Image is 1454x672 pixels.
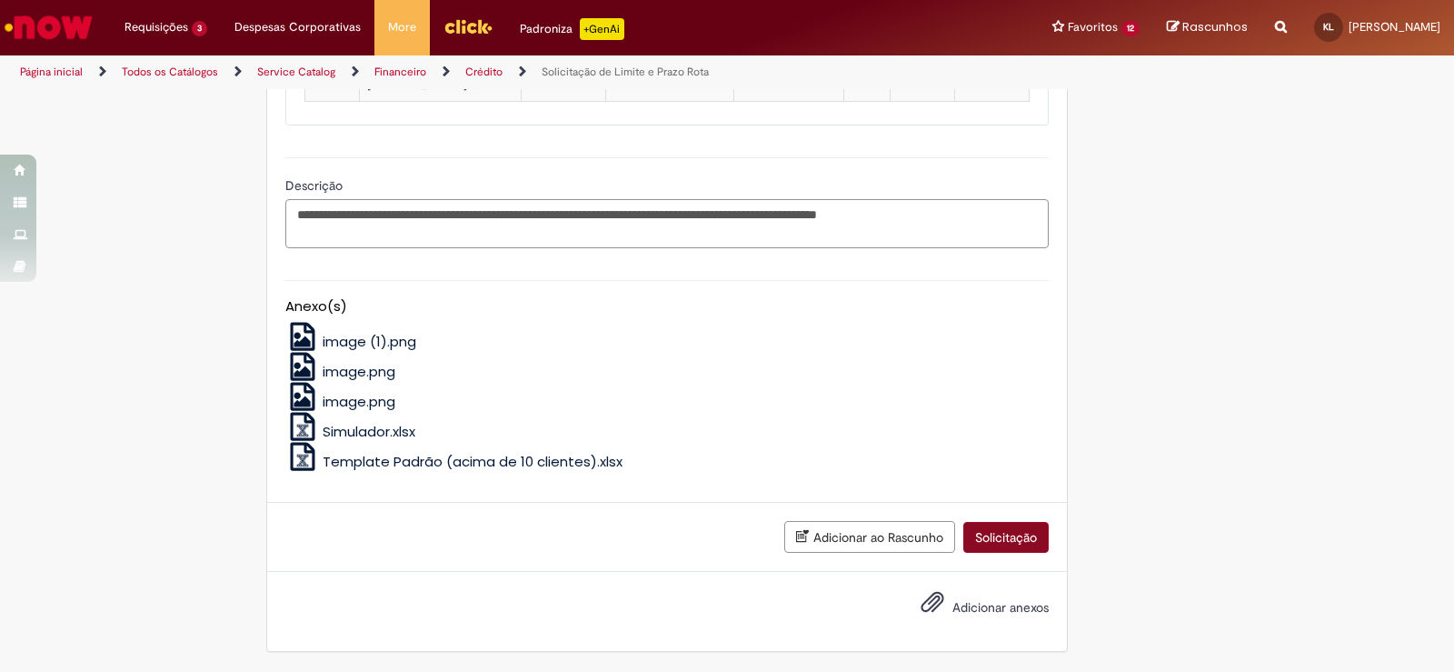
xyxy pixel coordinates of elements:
span: [PERSON_NAME] [1349,19,1440,35]
a: Simulador.xlsx [285,422,416,441]
a: Service Catalog [257,65,335,79]
span: Requisições [124,18,188,36]
img: click_logo_yellow_360x200.png [443,13,493,40]
span: KL [1323,21,1334,33]
button: Adicionar ao Rascunho [784,521,955,553]
a: image (1).png [285,332,417,351]
a: Template Padrão (acima de 10 clientes).xlsx [285,452,623,471]
p: +GenAi [580,18,624,40]
span: image (1).png [323,332,416,351]
span: 3 [192,21,207,36]
a: Solicitação de Limite e Prazo Rota [542,65,709,79]
span: Favoritos [1068,18,1118,36]
a: Crédito [465,65,503,79]
textarea: Descrição [285,199,1049,248]
ul: Trilhas de página [14,55,956,89]
span: Template Padrão (acima de 10 clientes).xlsx [323,452,622,471]
span: Descrição [285,177,346,194]
div: Padroniza [520,18,624,40]
h5: Anexo(s) [285,299,1049,315]
span: 12 [1121,21,1140,36]
span: Rascunhos [1182,18,1248,35]
a: image.png [285,392,396,411]
button: Adicionar anexos [916,586,949,627]
a: Financeiro [374,65,426,79]
span: Despesas Corporativas [234,18,361,36]
a: image.png [285,362,396,381]
a: Rascunhos [1167,19,1248,36]
span: Adicionar anexos [952,599,1049,616]
button: Solicitação [963,522,1049,553]
span: Simulador.xlsx [323,422,415,441]
img: ServiceNow [2,9,95,45]
span: More [388,18,416,36]
a: Todos os Catálogos [122,65,218,79]
a: Página inicial [20,65,83,79]
span: image.png [323,392,395,411]
span: image.png [323,362,395,381]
